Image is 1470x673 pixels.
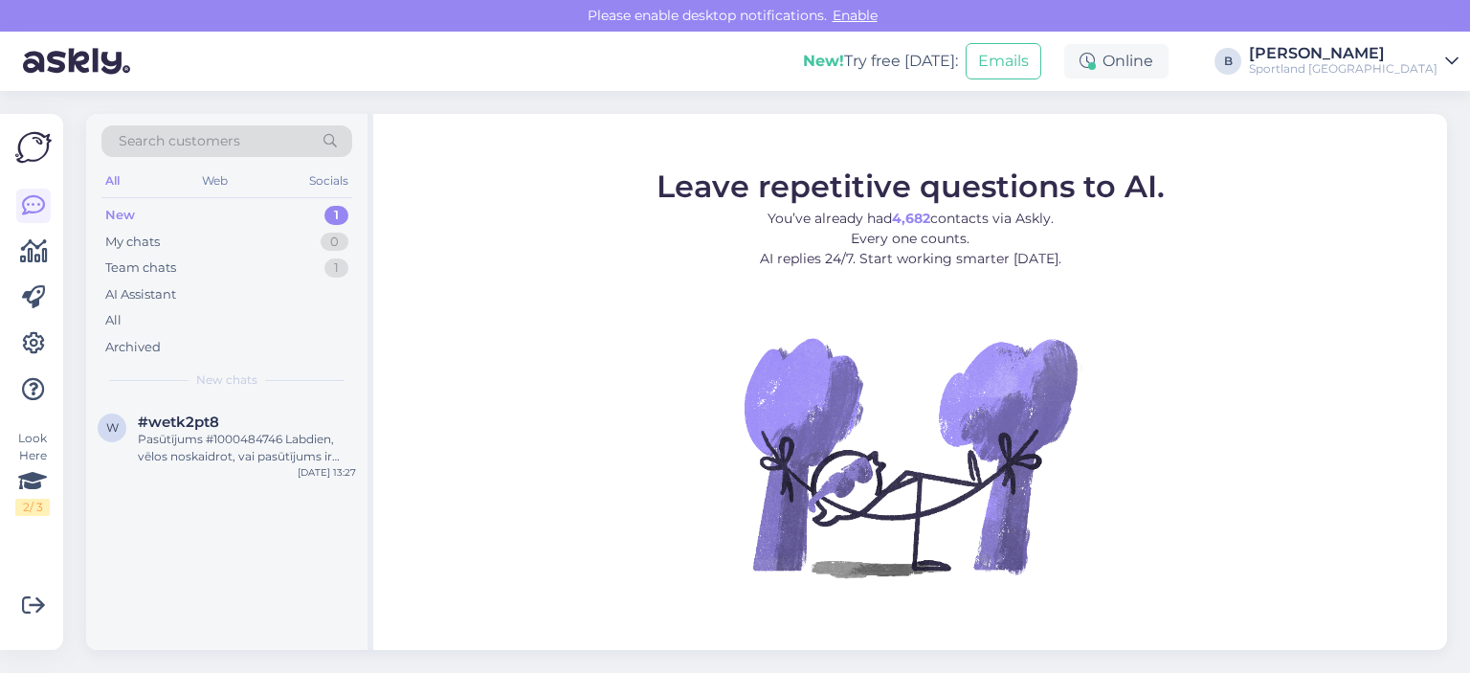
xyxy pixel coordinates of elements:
[966,43,1041,79] button: Emails
[101,168,123,193] div: All
[298,465,356,480] div: [DATE] 13:27
[106,420,119,435] span: w
[324,206,348,225] div: 1
[138,431,356,465] div: Pasūtījums #1000484746 Labdien, vēlos noskaidrot, vai pasūtījums ir veikts? Jo es izvēlējos iespē...
[1249,46,1459,77] a: [PERSON_NAME]Sportland [GEOGRAPHIC_DATA]
[15,129,52,166] img: Askly Logo
[803,52,844,70] b: New!
[105,338,161,357] div: Archived
[15,430,50,516] div: Look Here
[892,210,930,227] b: 4,682
[105,206,135,225] div: New
[305,168,352,193] div: Socials
[105,258,176,278] div: Team chats
[15,499,50,516] div: 2 / 3
[738,284,1082,629] img: No Chat active
[1249,61,1437,77] div: Sportland [GEOGRAPHIC_DATA]
[1214,48,1241,75] div: B
[1249,46,1437,61] div: [PERSON_NAME]
[657,209,1165,269] p: You’ve already had contacts via Askly. Every one counts. AI replies 24/7. Start working smarter [...
[803,50,958,73] div: Try free [DATE]:
[119,131,240,151] span: Search customers
[321,233,348,252] div: 0
[657,168,1165,205] span: Leave repetitive questions to AI.
[827,7,883,24] span: Enable
[324,258,348,278] div: 1
[105,311,122,330] div: All
[138,414,219,431] span: #wetk2pt8
[105,285,176,304] div: AI Assistant
[196,371,257,389] span: New chats
[1064,44,1169,79] div: Online
[198,168,232,193] div: Web
[105,233,160,252] div: My chats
